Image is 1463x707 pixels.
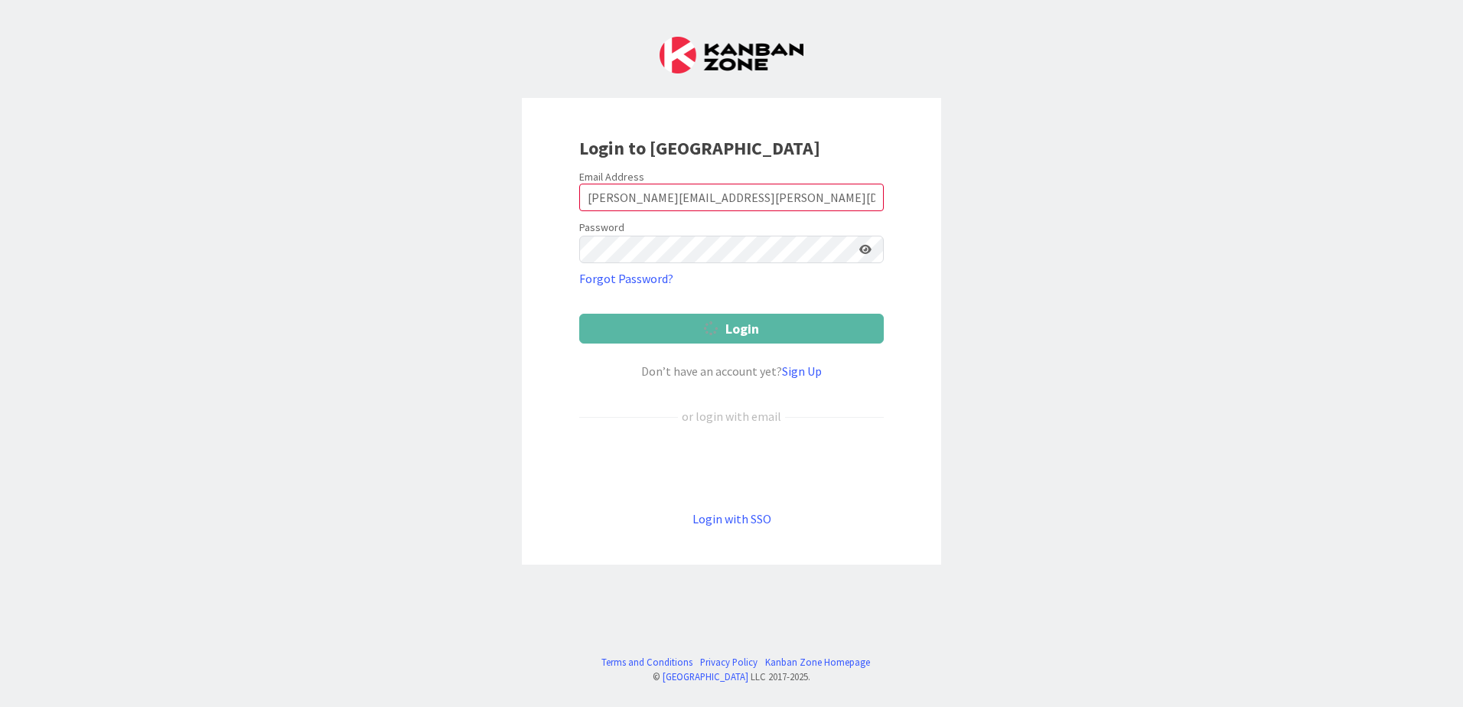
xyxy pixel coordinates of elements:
[700,655,758,670] a: Privacy Policy
[692,511,771,526] a: Login with SSO
[579,314,884,344] button: Login
[663,670,748,683] a: [GEOGRAPHIC_DATA]
[579,220,624,236] label: Password
[579,269,673,288] a: Forgot Password?
[660,37,803,73] img: Kanban Zone
[678,407,785,425] div: or login with email
[594,670,870,684] div: © LLC 2017- 2025 .
[601,655,692,670] a: Terms and Conditions
[572,451,891,484] iframe: Bouton Se connecter avec Google
[579,170,644,184] label: Email Address
[765,655,870,670] a: Kanban Zone Homepage
[579,136,820,160] b: Login to [GEOGRAPHIC_DATA]
[782,363,822,379] a: Sign Up
[579,362,884,380] div: Don’t have an account yet?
